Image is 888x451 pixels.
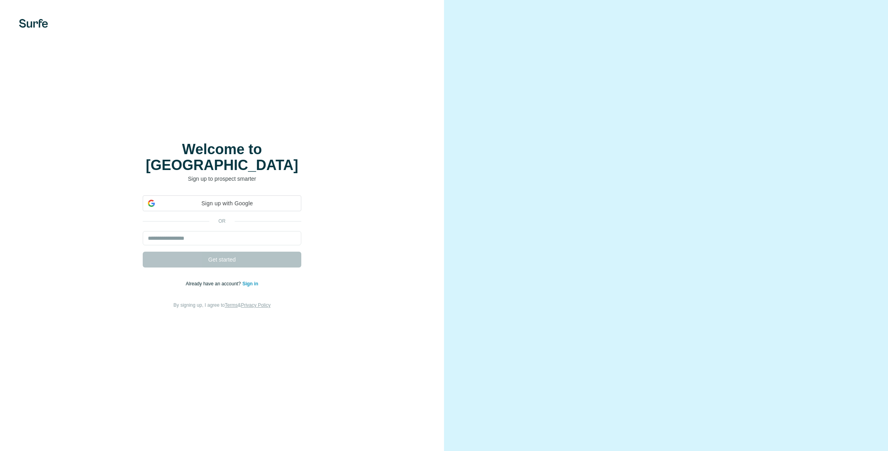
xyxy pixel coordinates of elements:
[225,302,238,308] a: Terms
[174,302,271,308] span: By signing up, I agree to &
[241,302,271,308] a: Privacy Policy
[19,19,48,28] img: Surfe's logo
[143,175,301,183] p: Sign up to prospect smarter
[209,218,235,225] p: or
[242,281,258,287] a: Sign in
[186,281,243,287] span: Already have an account?
[158,199,296,208] span: Sign up with Google
[143,141,301,173] h1: Welcome to [GEOGRAPHIC_DATA]
[143,195,301,211] div: Sign up with Google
